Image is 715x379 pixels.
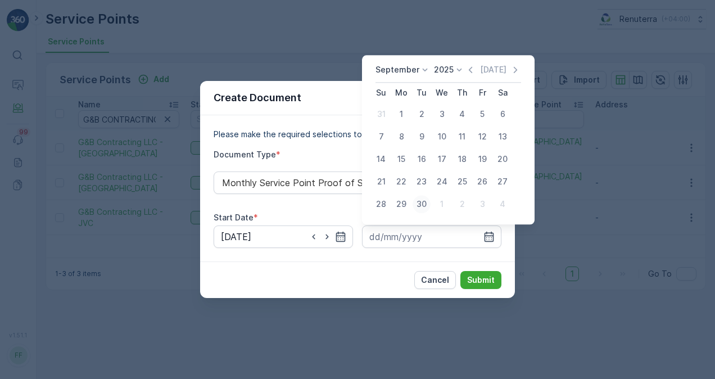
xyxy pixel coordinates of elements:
th: Thursday [452,83,472,103]
div: 28 [372,195,390,213]
div: 16 [413,150,431,168]
div: 24 [433,173,451,191]
p: Please make the required selections to create your document. [214,129,501,140]
div: 20 [494,150,512,168]
div: 2 [453,195,471,213]
div: 19 [473,150,491,168]
div: 1 [392,105,410,123]
p: Submit [467,274,495,286]
th: Friday [472,83,492,103]
div: 22 [392,173,410,191]
div: 11 [453,128,471,146]
div: 14 [372,150,390,168]
div: 18 [453,150,471,168]
div: 17 [433,150,451,168]
th: Sunday [371,83,391,103]
p: Create Document [214,90,301,106]
div: 2 [413,105,431,123]
p: Cancel [421,274,449,286]
input: dd/mm/yyyy [362,225,501,248]
div: 12 [473,128,491,146]
div: 8 [392,128,410,146]
div: 3 [433,105,451,123]
div: 31 [372,105,390,123]
div: 7 [372,128,390,146]
div: 13 [494,128,512,146]
label: Start Date [214,213,254,222]
th: Tuesday [411,83,432,103]
th: Monday [391,83,411,103]
div: 25 [453,173,471,191]
div: 9 [413,128,431,146]
button: Cancel [414,271,456,289]
div: 23 [413,173,431,191]
div: 29 [392,195,410,213]
div: 6 [494,105,512,123]
p: September [375,64,419,75]
input: dd/mm/yyyy [214,225,353,248]
div: 10 [433,128,451,146]
p: [DATE] [480,64,506,75]
label: Document Type [214,150,276,159]
div: 1 [433,195,451,213]
div: 27 [494,173,512,191]
div: 4 [494,195,512,213]
div: 3 [473,195,491,213]
div: 30 [413,195,431,213]
div: 26 [473,173,491,191]
th: Saturday [492,83,513,103]
th: Wednesday [432,83,452,103]
button: Submit [460,271,501,289]
p: 2025 [434,64,454,75]
div: 15 [392,150,410,168]
div: 5 [473,105,491,123]
div: 4 [453,105,471,123]
div: 21 [372,173,390,191]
